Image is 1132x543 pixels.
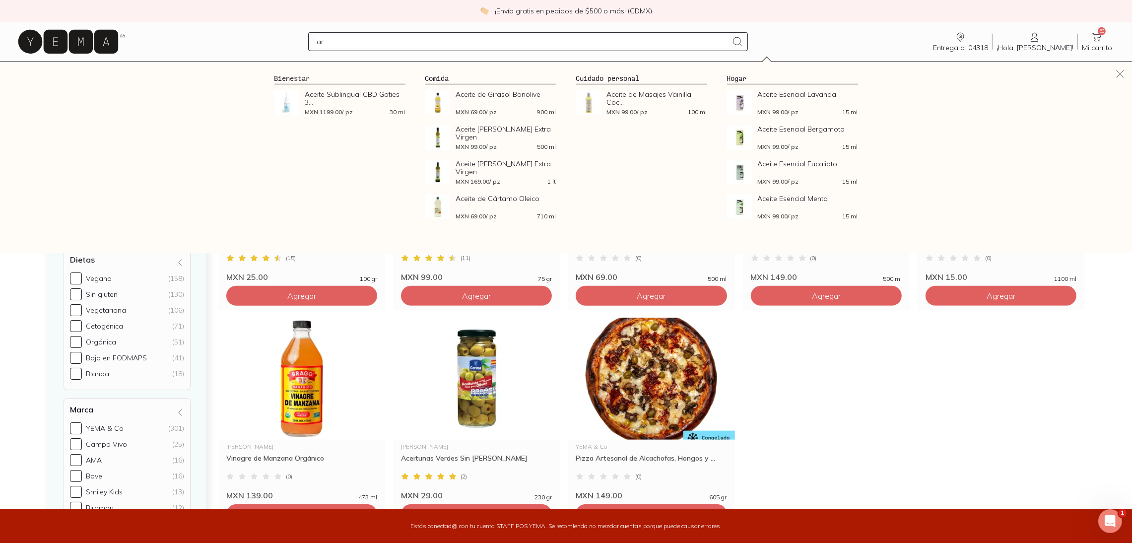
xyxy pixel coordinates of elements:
div: [PERSON_NAME] [226,444,377,450]
span: MXN 149.00 [751,272,798,282]
div: (301) [168,424,184,433]
input: Campo Vivo(25) [70,438,82,450]
a: Aceite de Cártamo OleicoAceite de Cártamo OleicoMXN 69.00/ pz710 ml [425,195,556,219]
span: 30 ml [390,109,405,115]
span: MXN 99.00 / pz [456,144,497,150]
span: 230 gr [534,494,552,500]
a: Aceite Esencial LavandaAceite Esencial LavandaMXN 99.00/ pz15 ml [727,90,858,115]
div: Aceitunas Verdes Sin [PERSON_NAME] [401,454,552,472]
div: Blanda [86,369,109,378]
div: (130) [168,290,184,299]
a: Aceite de Girasol BonoliveAceite de Girasol BonoliveMXN 69.00/ pz900 ml [425,90,556,115]
span: Aceite [PERSON_NAME] Extra Virgen [456,125,556,141]
div: Vinagre de Manzana Orgánico [226,454,377,472]
div: (51) [172,338,184,346]
span: MXN 149.00 [576,490,622,500]
span: Aceite Esencial Bergamota [758,125,858,133]
span: ( 0 ) [286,474,292,479]
img: Aceite Esencial Eucalipto [727,160,752,185]
div: Orgánica [86,338,116,346]
div: (41) [172,353,184,362]
span: MXN 1199.00 / pz [305,109,353,115]
span: 500 ml [537,144,556,150]
img: Aceite de Oliva Extra Virgen [425,125,450,150]
a: Aceite Sublingual CBD Goties 3000mg - 30ml (100mg/1ml de tintura)Aceite Sublingual CBD Goties 3..... [274,90,405,115]
a: Aceite Esencial BergamotaAceite Esencial BergamotaMXN 99.00/ pz15 ml [727,125,858,150]
span: Agregar [987,291,1015,301]
input: Blanda(18) [70,368,82,380]
span: MXN 15.00 [926,272,967,282]
button: Agregar [226,286,377,306]
h4: Marca [70,405,93,414]
span: Entrega a: 04318 [933,43,988,52]
a: Los Imperdibles ⚡️ [221,62,315,81]
div: Campo Vivo [86,440,127,449]
span: Agregar [462,291,491,301]
div: YEMA & Co [86,424,124,433]
div: Vegetariana [86,306,126,315]
span: Aceite [PERSON_NAME] Extra Virgen [456,160,556,176]
input: Smiley Kids(13) [70,486,82,498]
a: Aceite de Masajes Vainilla Coconut 100 mlAceite de Masajes Vainilla Coc...MXN 99.00/ pz100 ml [576,90,707,115]
span: MXN 69.00 / pz [456,109,497,115]
img: Vinagre de Manzana organico [218,318,385,440]
img: Aceite de Oliva Extra Virgen [425,160,450,185]
input: Vegetariana(106) [70,304,82,316]
span: Agregar [637,291,666,301]
span: 75 gr [538,276,552,282]
iframe: Intercom live chat [1098,509,1122,533]
img: Aceite Esencial Bergamota [727,125,752,150]
img: Aceite Sublingual CBD Goties 3000mg - 30ml (100mg/1ml de tintura) [274,90,299,115]
span: ( 2 ) [461,474,467,479]
button: Agregar [926,286,1076,306]
span: MXN 99.00 [401,272,443,282]
span: MXN 99.00 / pz [758,109,799,115]
img: Pizza Alcachofa [568,318,734,440]
span: ( 0 ) [635,255,642,261]
span: Aceite de Girasol Bonolive [456,90,556,98]
span: 15 ml [843,109,858,115]
div: Bove [86,472,102,480]
span: Aceite Esencial Lavanda [758,90,858,98]
a: Comida [425,74,449,82]
div: [PERSON_NAME] [401,444,552,450]
div: (71) [172,322,184,331]
span: MXN 169.00 / pz [456,179,501,185]
span: 15 ml [843,179,858,185]
a: ¡Hola, [PERSON_NAME]! [993,31,1077,52]
span: MXN 139.00 [226,490,273,500]
div: Smiley Kids [86,487,123,496]
span: MXN 25.00 [226,272,268,282]
span: 100 ml [688,109,707,115]
span: ¡Hola, [PERSON_NAME]! [997,43,1073,52]
a: Cuidado personal [576,74,640,82]
span: 1 lt [548,179,556,185]
div: Dietas [64,248,191,390]
button: Agregar [401,286,552,306]
a: pasillo-todos-link [38,62,101,81]
input: Vegana(158) [70,272,82,284]
img: Aceite de Masajes Vainilla Coconut 100 ml [576,90,601,115]
div: Vegana [86,274,112,283]
input: Orgánica(51) [70,336,82,348]
a: Aceite Esencial EucaliptoAceite Esencial EucaliptoMXN 99.00/ pz15 ml [727,160,858,185]
div: YEMA & Co [576,444,727,450]
span: 1100 ml [1054,276,1076,282]
span: ( 0 ) [985,255,992,261]
span: MXN 69.00 / pz [456,213,497,219]
span: MXN 99.00 / pz [607,109,648,115]
span: 473 ml [358,494,377,500]
span: Aceite Sublingual CBD Goties 3... [305,90,405,106]
span: ( 0 ) [635,474,642,479]
span: 53 [1098,27,1106,35]
div: (12) [172,503,184,512]
span: Agregar [812,291,841,301]
input: Birdman(12) [70,502,82,514]
a: Aceite Esencial MentaAceite Esencial MentaMXN 99.00/ pz15 ml [727,195,858,219]
span: 100 gr [360,276,377,282]
span: ( 11 ) [461,255,470,261]
input: Bove(16) [70,470,82,482]
span: ( 0 ) [810,255,817,261]
span: MXN 99.00 / pz [758,144,799,150]
img: Aceite de Girasol Bonolive [425,90,450,115]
